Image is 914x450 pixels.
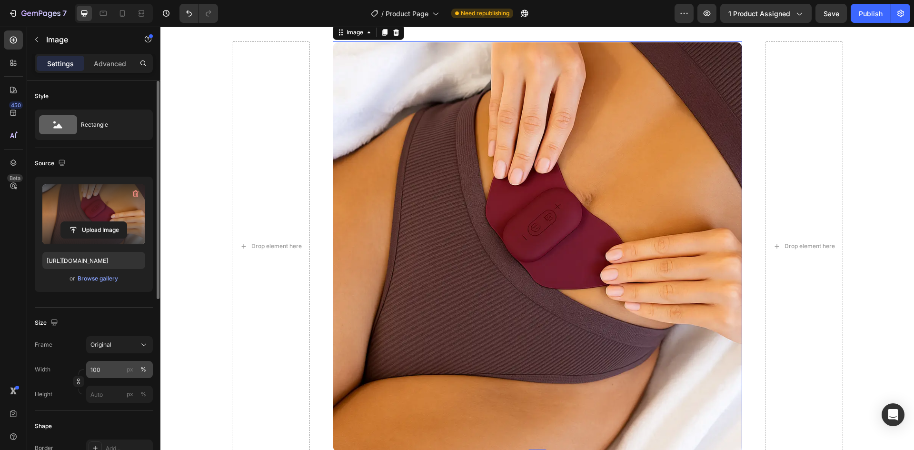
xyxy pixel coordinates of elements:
[35,157,68,170] div: Source
[70,273,75,284] span: or
[78,274,118,283] div: Browse gallery
[720,4,812,23] button: 1 product assigned
[90,340,111,349] span: Original
[86,361,153,378] input: px%
[851,4,891,23] button: Publish
[138,389,149,400] button: px
[35,317,60,330] div: Size
[35,365,50,374] label: Width
[4,4,71,23] button: 7
[172,15,582,425] img: gempages_579986872772592388-f90bf9af-4377-47ca-a539-c4b8f8714866.webp
[815,4,847,23] button: Save
[624,216,675,223] div: Drop element here
[160,27,914,450] iframe: Design area
[35,390,52,399] label: Height
[882,403,904,426] div: Open Intercom Messenger
[461,9,509,18] span: Need republishing
[859,9,883,19] div: Publish
[94,59,126,69] p: Advanced
[179,4,218,23] div: Undo/Redo
[184,1,205,10] div: Image
[140,365,146,374] div: %
[35,340,52,349] label: Frame
[138,364,149,375] button: px
[81,114,139,136] div: Rectangle
[124,364,136,375] button: %
[381,9,384,19] span: /
[86,336,153,353] button: Original
[728,9,790,19] span: 1 product assigned
[127,390,133,399] div: px
[42,252,145,269] input: https://example.com/image.jpg
[62,8,67,19] p: 7
[35,422,52,430] div: Shape
[140,390,146,399] div: %
[60,221,127,239] button: Upload Image
[47,59,74,69] p: Settings
[9,101,23,109] div: 450
[124,389,136,400] button: %
[386,9,428,19] span: Product Page
[46,34,127,45] p: Image
[127,365,133,374] div: px
[7,174,23,182] div: Beta
[77,274,119,283] button: Browse gallery
[824,10,839,18] span: Save
[86,386,153,403] input: px%
[35,92,49,100] div: Style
